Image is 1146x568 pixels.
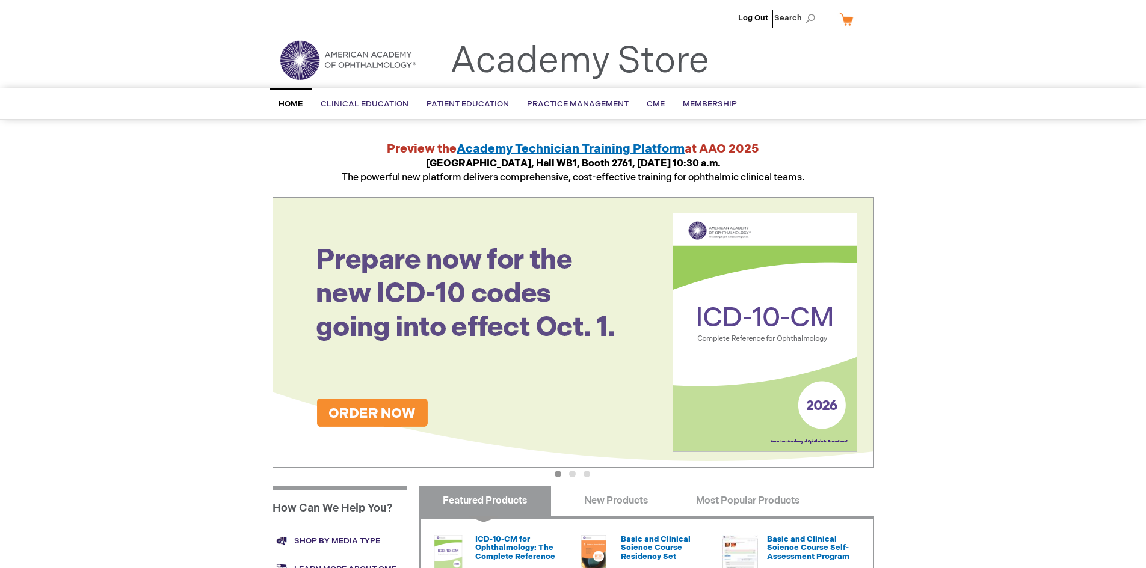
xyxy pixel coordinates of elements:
[273,486,407,527] h1: How Can We Help You?
[426,158,721,169] strong: [GEOGRAPHIC_DATA], Hall WB1, Booth 2761, [DATE] 10:30 a.m.
[387,142,759,156] strong: Preview the at AAO 2025
[273,527,407,555] a: Shop by media type
[555,471,561,477] button: 1 of 3
[569,471,576,477] button: 2 of 3
[419,486,551,516] a: Featured Products
[427,99,509,109] span: Patient Education
[450,40,709,83] a: Academy Store
[683,99,737,109] span: Membership
[550,486,682,516] a: New Products
[342,158,804,183] span: The powerful new platform delivers comprehensive, cost-effective training for ophthalmic clinical...
[475,534,555,561] a: ICD-10-CM for Ophthalmology: The Complete Reference
[774,6,820,30] span: Search
[738,13,768,23] a: Log Out
[527,99,629,109] span: Practice Management
[279,99,303,109] span: Home
[682,486,813,516] a: Most Popular Products
[457,142,685,156] a: Academy Technician Training Platform
[321,99,408,109] span: Clinical Education
[767,534,849,561] a: Basic and Clinical Science Course Self-Assessment Program
[647,99,665,109] span: CME
[584,471,590,477] button: 3 of 3
[621,534,691,561] a: Basic and Clinical Science Course Residency Set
